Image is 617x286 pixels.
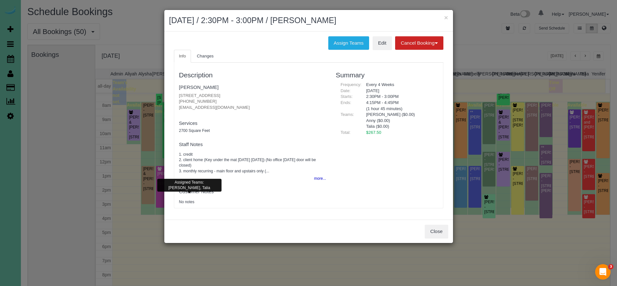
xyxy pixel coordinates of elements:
h3: Description [179,71,326,79]
div: 2:30PM - 3:00PM [361,94,438,100]
h3: Summary [336,71,438,79]
span: Starts: [340,94,353,99]
a: Edit [373,36,392,50]
li: Talia ($0.00) [366,124,433,130]
span: $267.50 [366,130,381,135]
li: Anny ($0.00) [366,118,433,124]
button: Assign Teams [328,36,369,50]
button: more... [310,174,326,183]
h5: 2700 Square Feet [179,129,326,133]
div: Every 4 Weeks [361,82,438,88]
span: Info [179,54,186,58]
div: [DATE] [361,88,438,94]
div: Assigned Teams: [PERSON_NAME], Talia [157,179,222,192]
span: Teams: [340,112,354,117]
button: × [444,14,448,21]
pre: No notes [179,199,326,205]
li: [PERSON_NAME] ($0.00) [366,112,433,118]
span: Frequency: [340,82,361,87]
a: Info [174,50,191,63]
div: 4:15PM - 4:45PM (1 hour 45 minutes) [361,100,438,112]
pre: 1. credit 2. client home (Key under the mat [DATE] [DATE]) (No office [DATE] door will be closed)... [179,152,326,174]
span: 3 [608,264,613,269]
h2: [DATE] / 2:30PM - 3:00PM / [PERSON_NAME] [169,15,448,26]
span: Total: [340,130,350,135]
button: Close [425,225,448,238]
a: Changes [192,50,219,63]
p: [STREET_ADDRESS] [PHONE_NUMBER] [EMAIL_ADDRESS][DOMAIN_NAME] [179,93,326,111]
iframe: Intercom live chat [595,264,611,280]
span: Ends: [340,100,351,105]
h4: Services [179,121,326,126]
h4: Staff Notes [179,142,326,147]
a: [PERSON_NAME] [179,84,219,90]
button: Cancel Booking [395,36,443,50]
span: Changes [197,54,213,58]
h4: Customer Notes [179,189,326,195]
span: Date: [340,88,350,93]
